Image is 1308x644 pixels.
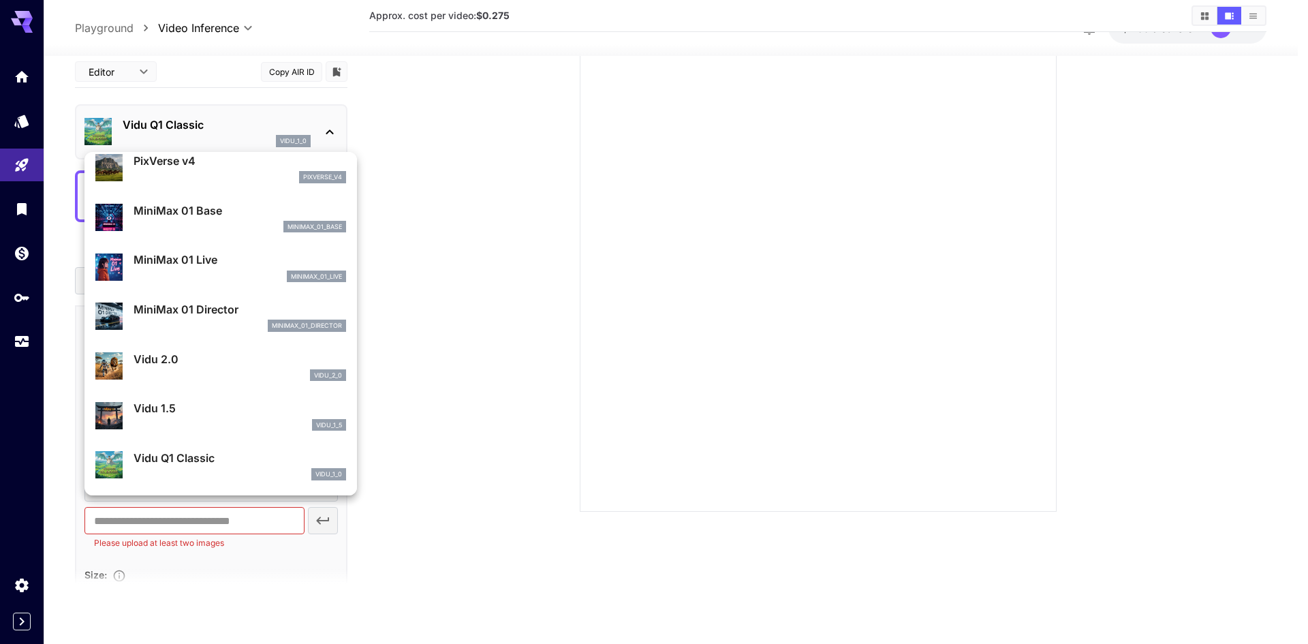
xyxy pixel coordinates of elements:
[95,147,346,189] div: PixVerse v4pixverse_v4
[303,172,342,182] p: pixverse_v4
[95,296,346,337] div: MiniMax 01 Directorminimax_01_director
[134,202,346,219] p: MiniMax 01 Base
[134,153,346,169] p: PixVerse v4
[95,395,346,436] div: Vidu 1.5vidu_1_5
[95,197,346,239] div: MiniMax 01 Baseminimax_01_base
[272,321,342,331] p: minimax_01_director
[287,222,342,232] p: minimax_01_base
[314,371,342,380] p: vidu_2_0
[95,444,346,486] div: Vidu Q1 Classicvidu_1_0
[134,351,346,367] p: Vidu 2.0
[134,450,346,466] p: Vidu Q1 Classic
[95,246,346,288] div: MiniMax 01 Liveminimax_01_live
[134,301,346,318] p: MiniMax 01 Director
[315,470,342,479] p: vidu_1_0
[134,251,346,268] p: MiniMax 01 Live
[316,420,342,430] p: vidu_1_5
[134,400,346,416] p: Vidu 1.5
[291,272,342,281] p: minimax_01_live
[95,346,346,387] div: Vidu 2.0vidu_2_0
